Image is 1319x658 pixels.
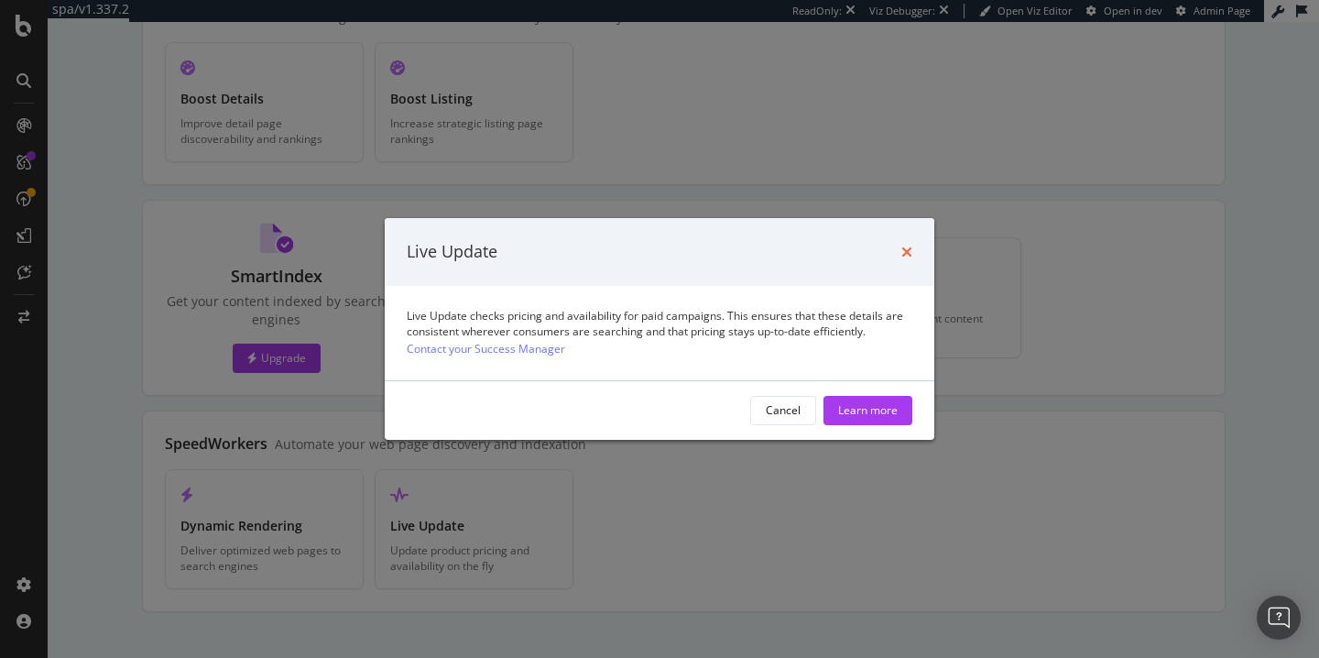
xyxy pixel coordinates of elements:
[823,396,912,425] button: Learn more
[385,218,934,440] div: modal
[901,240,912,264] div: times
[407,240,497,264] div: Live Update
[750,396,816,425] button: Cancel
[838,402,898,418] div: Learn more
[407,308,912,358] div: Live Update checks pricing and availability for paid campaigns. This ensures that these details a...
[1257,596,1301,640] div: Open Intercom Messenger
[407,339,565,358] a: Contact your Success Manager
[766,402,801,418] div: Cancel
